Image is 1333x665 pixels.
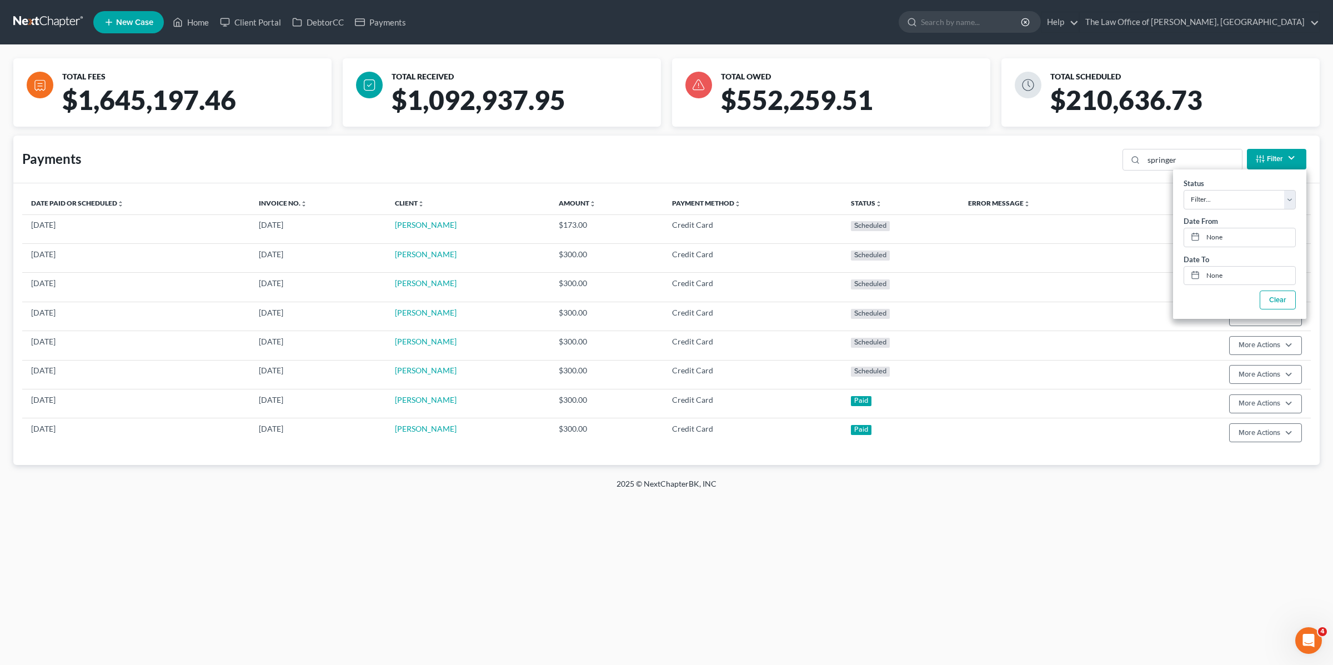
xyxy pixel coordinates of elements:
div: Scheduled [851,221,890,231]
a: [PERSON_NAME] [395,220,457,229]
a: Statusunfold_more [851,199,882,207]
td: [DATE] [22,273,250,302]
div: Filter [1173,169,1306,319]
a: Amountunfold_more [559,199,596,207]
div: TOTAL RECEIVED [392,72,657,82]
a: None [1184,228,1295,247]
td: [DATE] [22,418,250,447]
td: [DATE] [22,389,250,418]
a: The Law Office of [PERSON_NAME], [GEOGRAPHIC_DATA] [1080,12,1319,32]
a: Payment Methodunfold_more [672,199,741,207]
a: [PERSON_NAME] [395,366,457,375]
td: [DATE] [250,418,386,447]
button: More Actions [1229,394,1302,413]
div: $1,092,937.95 [387,84,670,127]
td: [DATE] [22,302,250,331]
div: TOTAL FEES [62,72,327,82]
input: Search... [1144,149,1242,171]
td: [DATE] [250,302,386,331]
a: Error Messageunfold_more [968,199,1030,207]
div: Scheduled [851,338,890,348]
div: $552,259.51 [716,84,999,127]
button: More Actions [1229,365,1302,384]
span: 4 [1318,627,1327,636]
div: Scheduled [851,279,890,289]
td: Credit Card [663,331,842,360]
div: Paid [851,396,872,406]
div: Scheduled [851,309,890,319]
div: Scheduled [851,251,890,261]
label: Date From [1184,216,1218,227]
a: None [1184,266,1295,284]
td: [DATE] [250,273,386,302]
div: Scheduled [851,367,890,377]
td: [DATE] [250,214,386,243]
a: Date Paid or Scheduledunfold_more [31,199,124,207]
i: unfold_more [418,201,424,207]
label: Status [1184,178,1204,189]
th: Actions [1124,192,1311,214]
td: [DATE] [250,331,386,360]
div: 2025 © NextChapterBK, INC [350,478,983,498]
td: Credit Card [663,360,842,389]
img: icon-clock-d73164eb2ae29991c6cfd87df313ee0fe99a8f842979cbe5c34fb2ad7dc89896.svg [1015,72,1041,98]
a: Invoice No.unfold_more [259,199,307,207]
a: Payments [349,12,412,32]
i: unfold_more [589,201,596,207]
td: [DATE] [22,214,250,243]
td: $300.00 [550,418,663,447]
img: icon-file-b29cf8da5eedfc489a46aaea687006073f244b5a23b9e007f89f024b0964413f.svg [27,72,53,98]
td: Credit Card [663,302,842,331]
label: Date To [1184,254,1209,265]
td: [DATE] [22,244,250,273]
td: [DATE] [250,360,386,389]
i: unfold_more [300,201,307,207]
i: unfold_more [1024,201,1030,207]
a: Client Portal [214,12,287,32]
a: Home [167,12,214,32]
div: Paid [851,425,872,435]
div: $1,645,197.46 [58,84,340,127]
div: TOTAL OWED [721,72,986,82]
button: More Actions [1229,336,1302,355]
div: TOTAL SCHEDULED [1050,72,1315,82]
i: unfold_more [875,201,882,207]
a: [PERSON_NAME] [395,249,457,259]
a: Clientunfold_more [395,199,424,207]
td: [DATE] [22,360,250,389]
td: Credit Card [663,389,842,418]
a: [PERSON_NAME] [395,278,457,288]
a: Help [1041,12,1079,32]
td: $300.00 [550,273,663,302]
td: [DATE] [250,389,386,418]
a: DebtorCC [287,12,349,32]
td: [DATE] [250,244,386,273]
td: $300.00 [550,302,663,331]
i: unfold_more [734,201,741,207]
td: Credit Card [663,244,842,273]
td: [DATE] [22,331,250,360]
td: $300.00 [550,389,663,418]
div: $210,636.73 [1046,84,1329,127]
input: Search by name... [921,12,1023,32]
iframe: Intercom live chat [1295,627,1322,654]
div: Payments [22,150,81,168]
button: Filter [1247,149,1306,169]
button: Clear [1260,291,1296,309]
td: Credit Card [663,418,842,447]
img: icon-check-083e517794b2d0c9857e4f635ab0b7af2d0c08d6536bacabfc8e022616abee0b.svg [356,72,383,98]
img: icon-danger-e58c4ab046b7aead248db79479122951d35969c85d4bc7e3c99ded9e97da88b9.svg [685,72,712,98]
a: [PERSON_NAME] [395,424,457,433]
a: [PERSON_NAME] [395,337,457,346]
i: unfold_more [117,201,124,207]
td: Credit Card [663,273,842,302]
td: $300.00 [550,331,663,360]
button: More Actions [1229,423,1302,442]
td: Credit Card [663,214,842,243]
td: $300.00 [550,244,663,273]
a: [PERSON_NAME] [395,395,457,404]
td: $300.00 [550,360,663,389]
a: [PERSON_NAME] [395,308,457,317]
span: New Case [116,18,153,27]
td: $173.00 [550,214,663,243]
